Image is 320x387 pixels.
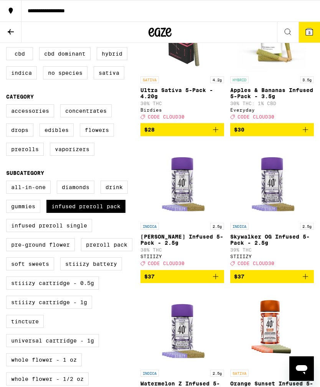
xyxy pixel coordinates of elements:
label: Sativa [94,66,124,79]
p: INDICA [230,223,249,230]
img: STIIIZY - King Louis XIII Infused 5-Pack - 2.5g [144,142,221,219]
label: STIIIZY Cartridge - 0.5g [6,277,99,290]
label: Preroll Pack [81,238,132,251]
p: 3.5g [300,76,314,83]
label: Whole Flower - 1 oz [6,353,82,366]
p: 39% THC [230,247,314,252]
span: $30 [234,127,244,133]
p: Ultra Sativa 5-Pack - 4.20g [140,87,224,99]
span: CODE CLOUD30 [148,261,185,266]
p: 4.2g [210,76,224,83]
span: CODE CLOUD30 [238,261,274,266]
label: Vaporizers [50,143,94,156]
label: Flowers [80,124,114,137]
button: Add to bag [230,123,314,136]
div: STIIIZY [140,254,224,259]
label: Tincture [6,315,44,328]
label: Infused Preroll Pack [46,200,125,213]
span: 3 [308,30,310,35]
p: [PERSON_NAME] Infused 5-Pack - 2.5g [140,234,224,246]
label: Universal Cartridge - 1g [6,334,99,347]
button: 3 [299,22,320,43]
p: Apples & Bananas Infused 5-Pack - 3.5g [230,87,314,99]
label: Drink [101,181,128,194]
p: SATIVA [140,76,159,83]
span: $28 [144,127,155,133]
span: CODE CLOUD30 [148,114,185,119]
label: Diamonds [57,181,94,194]
p: 38% THC [140,247,224,252]
label: STIIIZY Battery [60,257,122,270]
p: 2.5g [210,370,224,377]
label: All-In-One [6,181,51,194]
label: Infused Preroll Single [6,219,92,232]
button: Add to bag [230,270,314,283]
img: STIIIZY - Orange Sunset Infused 5-Pack - 2.5g [234,289,310,366]
label: Indica [6,66,37,79]
legend: Category [6,94,34,100]
legend: Subcategory [6,170,44,176]
p: 30% THC [140,101,224,106]
p: 30% THC: 1% CBD [230,101,314,106]
label: Concentrates [60,104,112,117]
label: Prerolls [6,143,44,156]
p: SATIVA [230,370,249,377]
p: INDICA [140,370,159,377]
img: STIIIZY - Watermelon Z Infused 5-Pack - 2.5g [144,289,221,366]
p: 2.5g [300,223,314,230]
p: 2.5g [210,223,224,230]
span: $37 [144,273,155,280]
div: Birdies [140,107,224,112]
p: Skywalker OG Infused 5-Pack - 2.5g [230,234,314,246]
label: Soft Sweets [6,257,54,270]
label: CBD [6,47,33,60]
p: INDICA [140,223,159,230]
a: Open page for Skywalker OG Infused 5-Pack - 2.5g from STIIIZY [230,142,314,270]
span: $37 [234,273,244,280]
button: Add to bag [140,270,224,283]
label: Gummies [6,200,40,213]
div: STIIIZY [230,254,314,259]
button: Add to bag [140,123,224,136]
label: STIIIZY Cartridge - 1g [6,296,92,309]
label: Hybrid [97,47,127,60]
iframe: Button to launch messaging window [289,356,314,381]
label: Pre-ground Flower [6,238,75,251]
label: Edibles [40,124,74,137]
label: Whole Flower - 1/2 oz [6,372,89,385]
img: STIIIZY - Skywalker OG Infused 5-Pack - 2.5g [234,142,310,219]
label: Drops [6,124,33,137]
p: HYBRID [230,76,249,83]
div: Everyday [230,107,314,112]
a: Open page for King Louis XIII Infused 5-Pack - 2.5g from STIIIZY [140,142,224,270]
label: CBD Dominant [39,47,91,60]
label: No Species [43,66,87,79]
span: CODE CLOUD30 [238,114,274,119]
label: Accessories [6,104,54,117]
